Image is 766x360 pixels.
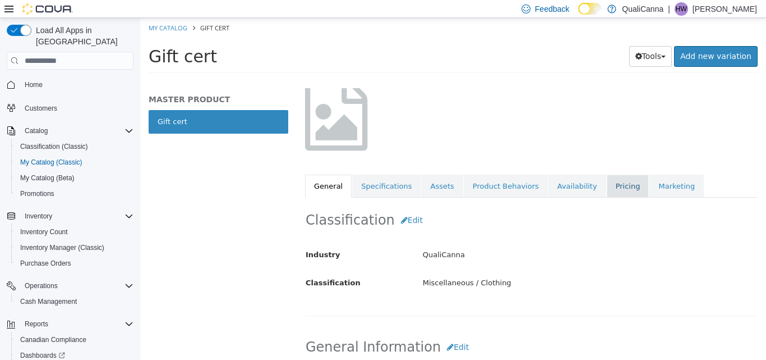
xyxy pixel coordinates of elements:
span: Inventory Manager (Classic) [16,241,133,254]
span: Reports [20,317,133,331]
p: QualiCanna [622,2,663,16]
span: Promotions [16,187,133,200]
span: Load All Apps in [GEOGRAPHIC_DATA] [31,25,133,47]
span: Industry [165,233,200,241]
span: Home [25,80,43,89]
button: My Catalog (Beta) [11,170,138,186]
span: Gift cert [60,6,89,14]
button: Canadian Compliance [11,332,138,348]
button: Promotions [11,186,138,202]
button: Customers [2,99,138,116]
span: Cash Management [20,297,77,306]
button: My Catalog (Classic) [11,154,138,170]
a: Product Behaviors [324,157,408,180]
button: Home [2,76,138,93]
a: Inventory Manager (Classic) [16,241,109,254]
span: Canadian Compliance [16,333,133,347]
button: Inventory Manager (Classic) [11,240,138,256]
span: Inventory Count [16,225,133,239]
button: Edit [301,319,335,340]
a: My Catalog (Classic) [16,156,87,169]
a: Canadian Compliance [16,333,91,347]
button: Operations [20,279,62,293]
button: Operations [2,278,138,294]
button: Tools [489,28,532,49]
span: My Catalog (Classic) [20,158,82,167]
button: Inventory [20,209,57,223]
span: Catalog [25,126,48,135]
div: Helen Wontner [675,2,688,16]
span: Dashboards [20,351,65,360]
span: Classification (Classic) [20,142,88,151]
a: Specifications [212,157,280,180]
a: My Catalog (Beta) [16,171,79,185]
span: My Catalog (Classic) [16,156,133,169]
span: Customers [25,104,57,113]
span: Inventory [25,212,52,221]
span: Home [20,78,133,92]
button: Purchase Orders [11,256,138,271]
a: Home [20,78,47,92]
div: QualiCanna [274,227,625,247]
span: Classification (Classic) [16,140,133,153]
span: Reports [25,320,48,329]
a: Gift cert [8,92,148,116]
span: Inventory [20,209,133,223]
span: Operations [20,279,133,293]
a: Add new variation [534,28,617,49]
span: Gift cert [8,29,77,48]
button: Cash Management [11,294,138,309]
img: Cova [22,3,73,15]
button: Reports [20,317,53,331]
a: Assets [281,157,322,180]
a: Pricing [467,157,509,180]
span: Catalog [20,124,133,138]
span: Promotions [20,189,54,198]
button: Reports [2,316,138,332]
button: Catalog [2,123,138,139]
span: Purchase Orders [16,257,133,270]
button: Inventory [2,208,138,224]
span: Operations [25,281,58,290]
a: Cash Management [16,295,81,308]
h2: Classification [165,192,617,213]
span: Purchase Orders [20,259,71,268]
button: Classification (Classic) [11,139,138,154]
p: | [668,2,670,16]
a: Marketing [509,157,564,180]
a: Customers [20,102,62,115]
span: Canadian Compliance [20,335,86,344]
h2: General Information [165,319,617,340]
button: Inventory Count [11,224,138,240]
a: My Catalog [8,6,47,14]
a: Promotions [16,187,59,200]
span: Inventory Count [20,227,68,236]
a: Classification (Classic) [16,140,93,153]
span: Feedback [535,3,569,15]
span: Customers [20,101,133,115]
input: Dark Mode [578,3,602,15]
button: Catalog [20,124,52,138]
div: Miscellaneous / Clothing [274,256,625,275]
a: Inventory Count [16,225,72,239]
span: My Catalog (Beta) [16,171,133,185]
button: Edit [255,192,289,213]
p: [PERSON_NAME] [693,2,757,16]
a: Purchase Orders [16,257,76,270]
span: Inventory Manager (Classic) [20,243,104,252]
span: Classification [165,261,220,269]
span: My Catalog (Beta) [20,174,75,183]
a: Availability [408,157,466,180]
span: HW [676,2,687,16]
span: Cash Management [16,295,133,308]
a: General [165,157,211,180]
h5: MASTER PRODUCT [8,76,148,86]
